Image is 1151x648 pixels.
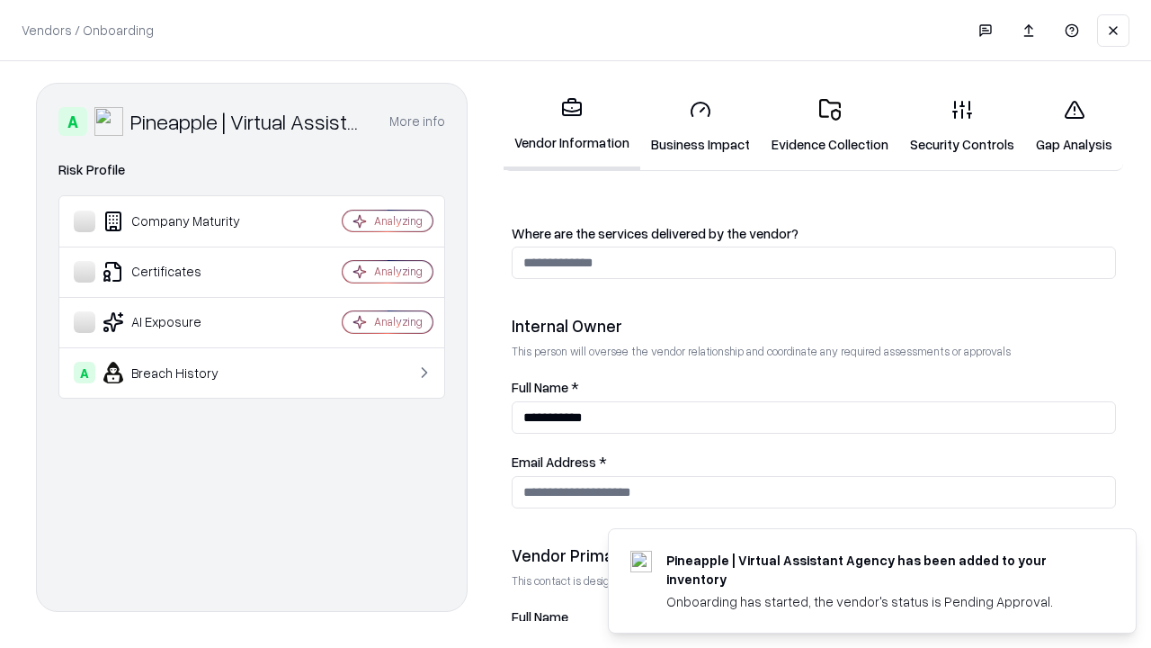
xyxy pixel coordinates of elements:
a: Business Impact [640,85,761,168]
label: Email Address * [512,455,1116,469]
p: Vendors / Onboarding [22,21,154,40]
div: AI Exposure [74,311,289,333]
div: Breach History [74,362,289,383]
div: Pineapple | Virtual Assistant Agency has been added to your inventory [666,551,1093,589]
div: Analyzing [374,264,423,279]
button: More info [389,105,445,138]
label: Full Name [512,610,1116,624]
p: This contact is designated to receive the assessment request from Shift [512,573,1116,589]
label: Full Name * [512,381,1116,394]
div: Pineapple | Virtual Assistant Agency [130,107,368,136]
div: Analyzing [374,213,423,229]
div: Analyzing [374,314,423,329]
p: This person will oversee the vendor relationship and coordinate any required assessments or appro... [512,344,1116,359]
img: Pineapple | Virtual Assistant Agency [94,107,123,136]
div: A [58,107,87,136]
div: Vendor Primary Contact [512,544,1116,566]
div: Company Maturity [74,211,289,232]
div: Internal Owner [512,315,1116,337]
div: Certificates [74,261,289,283]
a: Gap Analysis [1025,85,1123,168]
a: Security Controls [899,85,1025,168]
a: Vendor Information [504,83,640,170]
label: Where are the services delivered by the vendor? [512,227,1116,240]
div: A [74,362,95,383]
img: trypineapple.com [630,551,652,572]
div: Risk Profile [58,159,445,181]
a: Evidence Collection [761,85,899,168]
div: Onboarding has started, the vendor's status is Pending Approval. [666,592,1093,611]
